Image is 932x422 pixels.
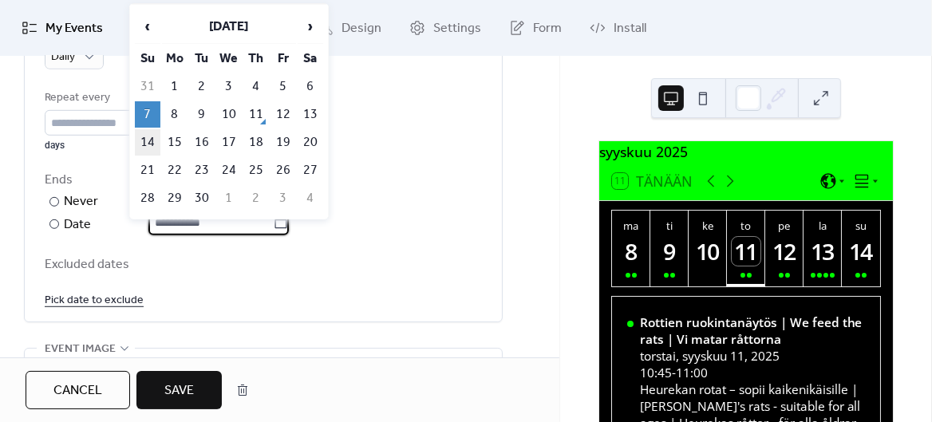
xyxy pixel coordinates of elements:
[189,45,215,72] th: Tu
[135,157,160,183] td: 21
[216,185,242,211] td: 1
[162,10,296,44] th: [DATE]
[617,219,646,233] div: ma
[804,211,842,286] button: la13
[162,45,188,72] th: Mo
[770,219,799,233] div: pe
[216,157,242,183] td: 24
[189,101,215,128] td: 9
[135,185,160,211] td: 28
[51,46,75,68] span: Daily
[298,185,323,211] td: 4
[693,219,722,233] div: ke
[216,213,242,239] td: 8
[162,73,188,100] td: 1
[64,192,99,211] div: Never
[162,157,188,183] td: 22
[271,73,296,100] td: 5
[135,73,160,100] td: 31
[216,73,242,100] td: 3
[770,237,799,266] div: 12
[342,19,381,38] span: Design
[640,314,866,348] div: Rottien ruokintanäytös | We feed the rats | Vi matar råttorna
[298,73,323,100] td: 6
[655,219,684,233] div: ti
[162,129,188,156] td: 15
[45,89,166,108] div: Repeat every
[271,213,296,239] td: 10
[271,157,296,183] td: 26
[732,219,760,233] div: to
[64,215,289,235] div: Date
[10,6,115,49] a: My Events
[162,185,188,211] td: 29
[808,237,837,266] div: 13
[847,219,875,233] div: su
[672,365,676,381] span: -
[136,10,160,42] span: ‹
[243,45,269,72] th: Th
[578,6,658,49] a: Install
[189,129,215,156] td: 16
[45,291,144,310] span: Pick date to exclude
[45,171,479,190] div: Ends
[693,237,722,266] div: 10
[216,101,242,128] td: 10
[640,365,672,381] span: 10:45
[189,185,215,211] td: 30
[136,371,222,409] button: Save
[617,237,646,266] div: 8
[135,45,160,72] th: Su
[271,101,296,128] td: 12
[599,141,893,162] div: syyskuu 2025
[243,157,269,183] td: 25
[298,213,323,239] td: 11
[727,211,765,286] button: to11
[243,129,269,156] td: 18
[689,211,727,286] button: ke10
[271,129,296,156] td: 19
[53,381,102,400] span: Cancel
[271,185,296,211] td: 3
[271,45,296,72] th: Fr
[298,129,323,156] td: 20
[808,219,837,233] div: la
[306,6,393,49] a: Design
[655,237,684,266] div: 9
[847,237,875,266] div: 14
[676,365,708,381] span: 11:00
[135,129,160,156] td: 14
[298,10,322,42] span: ›
[189,213,215,239] td: 7
[189,73,215,100] td: 2
[433,19,481,38] span: Settings
[135,213,160,239] td: 5
[26,371,130,409] button: Cancel
[298,45,323,72] th: Sa
[45,340,116,359] span: Event image
[243,213,269,239] td: 9
[164,381,194,400] span: Save
[45,255,482,274] span: Excluded dates
[135,101,160,128] td: 7
[612,211,650,286] button: ma8
[650,211,689,286] button: ti9
[765,211,804,286] button: pe12
[162,101,188,128] td: 8
[45,139,169,152] div: days
[614,19,646,38] span: Install
[842,211,880,286] button: su14
[640,348,866,365] div: torstai, syyskuu 11, 2025
[533,19,562,38] span: Form
[216,129,242,156] td: 17
[243,101,269,128] td: 11
[397,6,493,49] a: Settings
[119,6,215,49] a: Connect
[45,19,103,38] span: My Events
[497,6,574,49] a: Form
[162,213,188,239] td: 6
[732,237,760,266] div: 11
[298,101,323,128] td: 13
[243,73,269,100] td: 4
